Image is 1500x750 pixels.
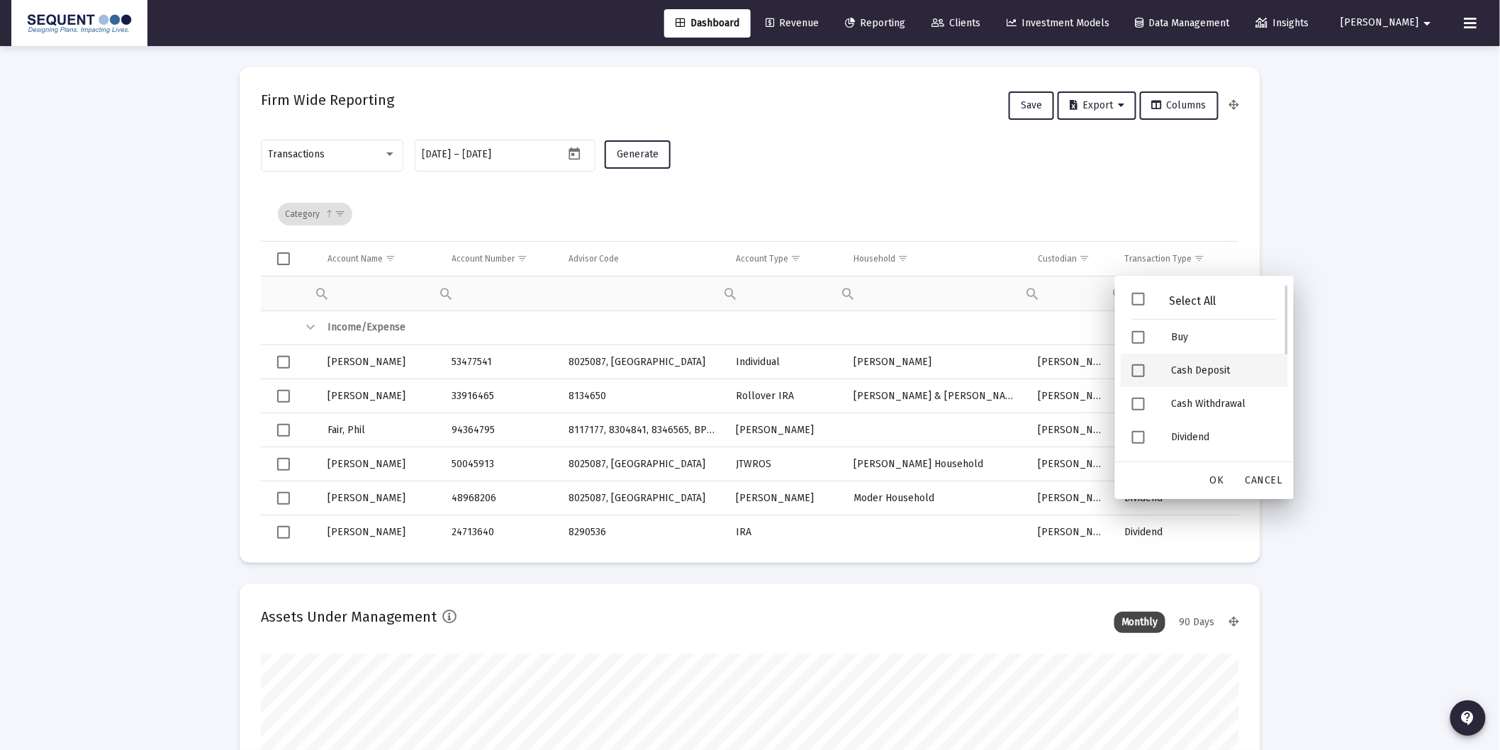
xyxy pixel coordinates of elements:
[1125,253,1192,264] div: Transaction Type
[1240,468,1288,493] div: Cancel
[931,17,980,29] span: Clients
[1124,9,1241,38] a: Data Management
[664,9,751,38] a: Dashboard
[844,276,1028,310] td: Filter cell
[569,253,619,264] div: Advisor Code
[766,17,819,29] span: Revenue
[834,9,917,38] a: Reporting
[454,149,460,160] span: –
[277,458,290,471] div: Select row
[1029,242,1115,276] td: Column Custodian
[318,481,442,515] td: [PERSON_NAME]
[1160,320,1288,354] div: Buy
[726,379,844,413] td: Rollover IRA
[1029,379,1115,413] td: [PERSON_NAME]
[920,9,992,38] a: Clients
[335,208,345,219] span: Show filter options for column 'undefined'
[442,242,559,276] td: Column Account Number
[559,345,726,379] td: 8025087, [GEOGRAPHIC_DATA]
[261,187,1239,542] div: Data grid
[736,253,788,264] div: Account Type
[1029,413,1115,447] td: [PERSON_NAME]
[844,345,1028,379] td: [PERSON_NAME]
[1256,17,1309,29] span: Insights
[442,515,559,549] td: 24713640
[559,242,726,276] td: Column Advisor Code
[1145,295,1241,307] div: Select All
[1324,9,1453,37] button: [PERSON_NAME]
[278,187,1229,241] div: Data grid toolbar
[1194,468,1240,493] div: OK
[318,413,442,447] td: Fair, Phil
[897,253,908,264] span: Show filter options for column 'Household'
[318,379,442,413] td: [PERSON_NAME]
[1021,99,1042,111] span: Save
[442,413,559,447] td: 94364795
[318,515,442,549] td: [PERSON_NAME]
[1160,454,1288,487] div: Dividend Reinvestment
[995,9,1121,38] a: Investment Models
[1140,91,1219,120] button: Columns
[726,345,844,379] td: Individual
[296,311,318,345] td: Collapse
[1194,253,1205,264] span: Show filter options for column 'Transaction Type'
[726,481,844,515] td: [PERSON_NAME]
[676,17,739,29] span: Dashboard
[559,481,726,515] td: 8025087, [GEOGRAPHIC_DATA]
[790,253,801,264] span: Show filter options for column 'Account Type'
[277,356,290,369] div: Select row
[1245,9,1321,38] a: Insights
[517,253,528,264] span: Show filter options for column 'Account Number'
[1419,9,1436,38] mat-icon: arrow_drop_down
[844,242,1028,276] td: Column Household
[1136,17,1230,29] span: Data Management
[726,242,844,276] td: Column Account Type
[1029,276,1115,310] td: Filter cell
[726,276,844,310] td: Filter cell
[277,390,290,403] div: Select row
[1460,710,1477,727] mat-icon: contact_support
[385,253,396,264] span: Show filter options for column 'Account Name'
[1115,242,1233,276] td: Column Transaction Type
[1007,17,1109,29] span: Investment Models
[318,447,442,481] td: [PERSON_NAME]
[1029,345,1115,379] td: [PERSON_NAME]
[422,149,452,160] input: Start date
[277,424,290,437] div: Select row
[261,605,437,628] h2: Assets Under Management
[328,253,383,264] div: Account Name
[22,9,137,38] img: Dashboard
[605,140,671,169] button: Generate
[1039,253,1078,264] div: Custodian
[277,526,290,539] div: Select row
[1160,420,1288,454] div: Dividend
[1029,447,1115,481] td: [PERSON_NAME]
[442,447,559,481] td: 50045913
[1009,91,1054,120] button: Save
[1115,276,1294,499] div: Filter options
[1115,515,1233,549] td: Dividend
[277,492,290,505] div: Select row
[726,413,844,447] td: [PERSON_NAME]
[559,515,726,549] td: 8290536
[726,515,844,549] td: IRA
[845,17,905,29] span: Reporting
[844,379,1028,413] td: [PERSON_NAME] & [PERSON_NAME] Household
[318,242,442,276] td: Column Account Name
[564,143,585,164] button: Open calendar
[318,276,442,310] td: Filter cell
[617,148,659,160] span: Generate
[559,379,726,413] td: 8134650
[844,447,1028,481] td: [PERSON_NAME] Household
[1070,99,1124,111] span: Export
[844,481,1028,515] td: Moder Household
[318,345,442,379] td: [PERSON_NAME]
[1246,474,1282,486] span: Cancel
[278,203,352,225] div: Category
[754,9,830,38] a: Revenue
[442,481,559,515] td: 48968206
[1172,612,1222,633] div: 90 Days
[726,447,844,481] td: JTWROS
[442,276,559,310] td: Filter cell
[442,379,559,413] td: 33916465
